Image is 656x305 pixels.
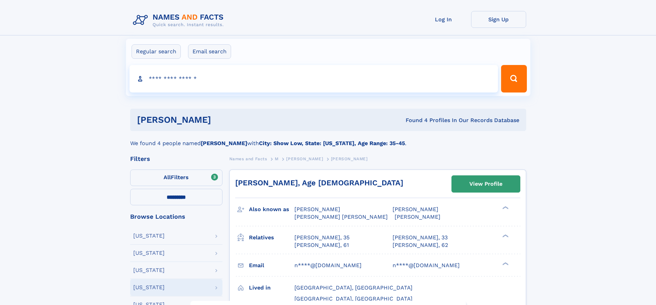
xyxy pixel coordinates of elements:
[294,234,350,241] a: [PERSON_NAME], 35
[133,285,165,290] div: [US_STATE]
[452,176,520,192] a: View Profile
[294,206,340,213] span: [PERSON_NAME]
[395,214,440,220] span: [PERSON_NAME]
[133,268,165,273] div: [US_STATE]
[393,241,448,249] a: [PERSON_NAME], 62
[501,261,509,266] div: ❯
[130,156,222,162] div: Filters
[249,204,294,215] h3: Also known as
[501,65,527,92] button: Search Button
[133,233,165,239] div: [US_STATE]
[286,156,323,161] span: [PERSON_NAME]
[130,131,526,148] div: We found 4 people named with .
[275,154,279,163] a: M
[249,260,294,271] h3: Email
[286,154,323,163] a: [PERSON_NAME]
[188,44,231,59] label: Email search
[393,234,448,241] a: [PERSON_NAME], 33
[294,295,413,302] span: [GEOGRAPHIC_DATA], [GEOGRAPHIC_DATA]
[130,170,222,186] label: Filters
[469,176,502,192] div: View Profile
[308,117,519,124] div: Found 4 Profiles In Our Records Database
[275,156,279,161] span: M
[294,241,349,249] a: [PERSON_NAME], 61
[137,116,309,124] h1: [PERSON_NAME]
[471,11,526,28] a: Sign Up
[294,284,413,291] span: [GEOGRAPHIC_DATA], [GEOGRAPHIC_DATA]
[164,174,171,181] span: All
[130,214,222,220] div: Browse Locations
[259,140,405,146] b: City: Show Low, State: [US_STATE], Age Range: 35-45
[129,65,498,92] input: search input
[249,282,294,294] h3: Lived in
[133,250,165,256] div: [US_STATE]
[501,206,509,210] div: ❯
[416,11,471,28] a: Log In
[130,11,229,30] img: Logo Names and Facts
[393,206,438,213] span: [PERSON_NAME]
[294,214,388,220] span: [PERSON_NAME] [PERSON_NAME]
[132,44,181,59] label: Regular search
[235,178,403,187] a: [PERSON_NAME], Age [DEMOGRAPHIC_DATA]
[501,233,509,238] div: ❯
[249,232,294,243] h3: Relatives
[201,140,247,146] b: [PERSON_NAME]
[331,156,368,161] span: [PERSON_NAME]
[229,154,267,163] a: Names and Facts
